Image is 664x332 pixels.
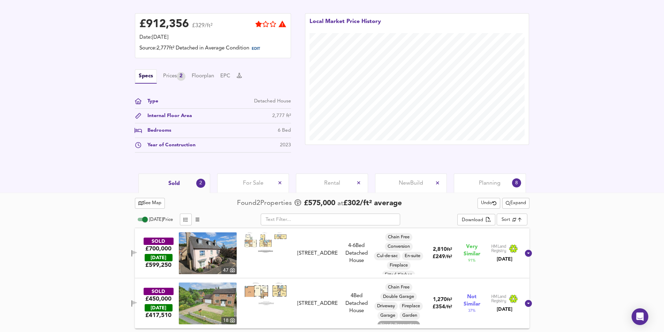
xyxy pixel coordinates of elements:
button: Prices2 [163,72,185,81]
span: For Sale [243,179,264,187]
span: £ 249 [433,254,452,260]
img: property thumbnail [179,232,237,274]
span: Very Similar [464,243,480,258]
span: Sold [168,180,180,187]
div: 2 [196,179,205,188]
span: Needs Renovation [377,322,420,328]
div: Needs Renovation [377,321,420,329]
span: En-suite [402,253,423,259]
div: Detached House [341,242,372,264]
div: Type [142,98,158,105]
div: SOLD [144,288,174,295]
span: Not Similar [464,293,480,308]
span: 2,810 [433,247,447,252]
div: Driveway [374,302,398,310]
span: ft² [447,298,452,302]
div: SOLD£700,000 [DATE]£599,250property thumbnail 47 Floorplan[STREET_ADDRESS]4-6Bed Detached HouseCh... [135,228,529,278]
span: Expand [506,199,526,207]
div: [STREET_ADDRESS] [297,300,338,307]
span: Cul-de-sac [374,253,400,259]
input: Text Filter... [261,214,400,225]
span: £329/ft² [192,23,213,33]
div: Sort [497,214,527,225]
div: Local Market Price History [310,18,381,33]
span: Chain Free [385,234,412,240]
button: EPC [220,72,230,80]
div: 18 [221,317,237,324]
div: [DATE] [491,256,518,263]
div: Prices [163,72,185,81]
span: 91 % [468,258,475,263]
span: See Map [138,199,162,207]
div: SOLD£450,000 [DATE]£417,510property thumbnail 18 Floorplan[STREET_ADDRESS]4Bed Detached HouseChai... [135,278,529,329]
span: / ft² [445,255,452,259]
div: Fitted Kitchen [382,271,415,279]
button: Floorplan [192,72,214,80]
a: property thumbnail 47 [179,232,237,274]
div: Internal Floor Area [142,112,192,119]
span: New Build [399,179,423,187]
span: Chain Free [385,284,412,291]
div: Fireplace [399,302,423,310]
div: 4-6 Bed [341,242,372,249]
span: ft² [447,247,452,252]
button: Download [457,214,495,226]
div: Garage [377,311,398,320]
svg: Show Details [524,299,533,308]
div: 6 Bed [278,127,291,134]
span: / ft² [445,305,452,309]
a: property thumbnail 18 [179,283,237,324]
span: £ 599,250 [145,261,171,269]
div: Chain Free [385,283,412,292]
div: Found 2 Propert ies [237,199,293,208]
div: [STREET_ADDRESS] [297,250,338,257]
div: Conversion [385,242,413,251]
div: 2,777 ft² [272,112,291,119]
span: at [337,200,343,207]
img: property thumbnail [179,283,237,324]
span: £ 354 [433,304,452,310]
div: Fireplace [387,261,411,270]
span: EDIT [252,47,260,51]
span: Double Garage [380,294,417,300]
span: Fireplace [399,303,423,309]
div: Double Garage [380,293,417,301]
button: Undo [478,198,500,209]
img: Floorplan [245,232,287,253]
span: Fireplace [387,262,411,269]
div: Source: 2,777ft² Detached in Average Condition [139,45,287,54]
div: 8 [512,178,521,187]
span: £ 575,000 [304,198,335,209]
span: Conversion [385,244,413,250]
span: £ 417,510 [145,311,171,319]
div: Cul-de-sac [374,252,400,260]
div: Chain Free [385,233,412,241]
div: 2023 [280,141,291,149]
div: split button [457,214,495,226]
div: £ 912,356 [139,19,189,30]
img: Land Registry [491,244,518,253]
div: Year of Construction [142,141,196,149]
div: Open Intercom Messenger [632,308,648,325]
div: £450,000 [145,295,171,303]
div: split button [502,198,529,209]
div: £700,000 [145,245,171,253]
div: Sort [502,216,510,223]
div: Detached House [254,98,291,105]
button: Specs [135,69,157,84]
div: [DATE] [145,254,173,261]
div: SOLD [144,238,174,245]
span: £ 302 / ft² average [343,200,402,207]
span: [DATE] Price [149,217,173,222]
span: Fitted Kitchen [382,272,415,278]
div: 2 [177,72,185,81]
div: [DATE] [145,304,173,311]
div: 47 [221,267,237,274]
span: Driveway [374,303,398,309]
button: Expand [502,198,529,209]
span: Garden [399,312,420,319]
div: Download [462,216,483,224]
div: En-suite [402,252,423,260]
div: Garden [399,311,420,320]
span: Planning [479,179,501,187]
